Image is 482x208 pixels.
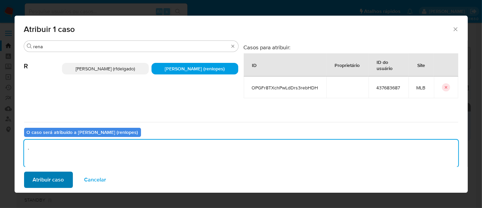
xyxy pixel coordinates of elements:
button: Atribuir caso [24,172,73,188]
button: Borrar [230,44,236,49]
span: R [24,52,62,70]
div: assign-modal [15,16,468,193]
span: MLB [417,85,426,91]
div: [PERSON_NAME] (rfdelgado) [62,63,149,74]
h3: Casos para atribuir: [244,44,458,51]
div: ID [244,57,265,73]
div: ID do usuário [369,54,408,76]
button: icon-button [442,83,450,91]
div: Proprietário [327,57,368,73]
span: 437683687 [377,85,400,91]
div: [PERSON_NAME] (renlopes) [152,63,238,74]
textarea: . [24,140,458,167]
span: [PERSON_NAME] (rfdelgado) [76,65,135,72]
span: OPGFr8TXchPwLdDrs3rebHDH [252,85,318,91]
span: Atribuir 1 caso [24,25,453,33]
button: Buscar [27,44,32,49]
b: O caso será atribuído a [PERSON_NAME] (renlopes) [27,129,138,136]
div: Site [409,57,434,73]
button: Cancelar [76,172,115,188]
button: Fechar a janela [452,26,458,32]
span: [PERSON_NAME] (renlopes) [165,65,225,72]
span: Cancelar [84,172,106,187]
span: Atribuir caso [33,172,64,187]
input: Analista de pesquisa [34,44,229,50]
